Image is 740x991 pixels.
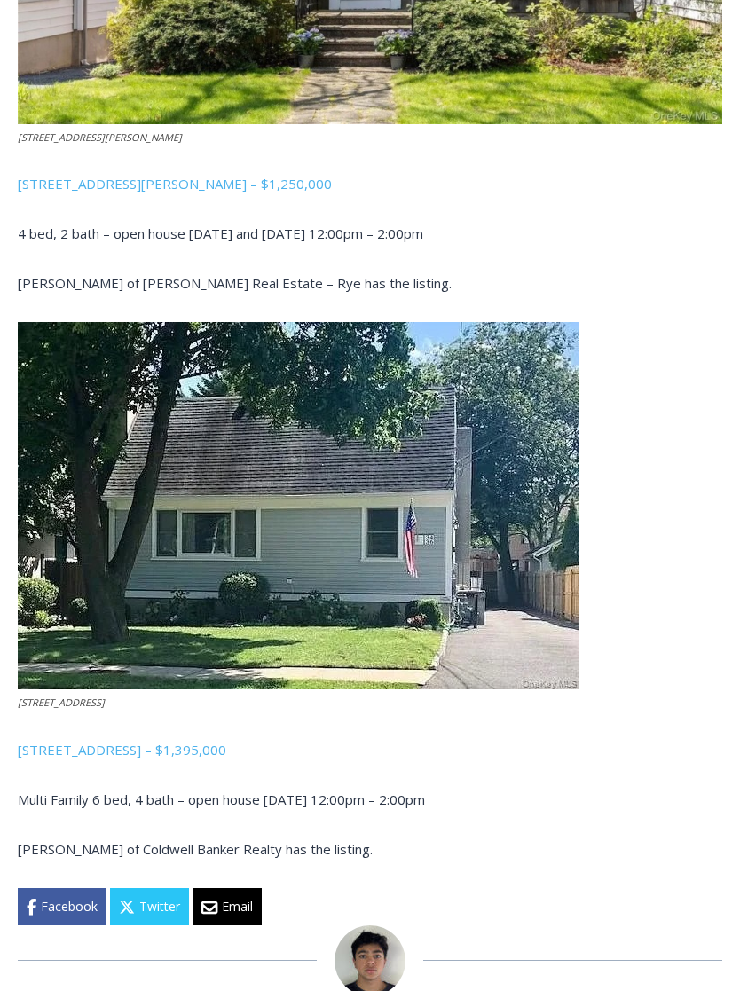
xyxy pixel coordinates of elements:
p: Multi Family 6 bed, 4 bath – open house [DATE] 12:00pm – 2:00pm [18,789,722,810]
div: "[PERSON_NAME]'s draw is the fine variety of pristine raw fish kept on hand" [183,111,261,212]
a: Facebook [18,888,106,925]
p: [PERSON_NAME] of Coldwell Banker Realty has the listing. [18,838,722,860]
span: Open Tues. - Sun. [PHONE_NUMBER] [5,183,174,250]
a: Twitter [110,888,189,925]
a: Open Tues. - Sun. [PHONE_NUMBER] [1,178,178,221]
figcaption: [STREET_ADDRESS] [18,695,579,711]
figcaption: [STREET_ADDRESS][PERSON_NAME] [18,130,722,146]
a: Email [193,888,262,925]
a: [STREET_ADDRESS] – $1,395,000 [18,741,226,759]
p: [PERSON_NAME] of [PERSON_NAME] Real Estate – Rye has the listing. [18,272,722,294]
p: 4 bed, 2 bath – open house [DATE] and [DATE] 12:00pm – 2:00pm [18,223,722,244]
img: 134-136 Dearborn Avenue, Rye [18,322,579,689]
a: [STREET_ADDRESS][PERSON_NAME] – $1,250,000 [18,175,332,193]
